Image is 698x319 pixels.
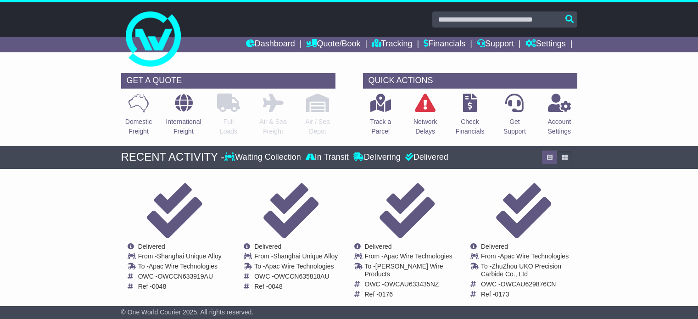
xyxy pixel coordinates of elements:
a: Settings [525,37,566,52]
a: Dashboard [246,37,295,52]
a: Quote/Book [306,37,360,52]
span: OWCCN635818AU [274,273,329,280]
td: From - [254,252,338,263]
span: 0048 [268,283,283,290]
p: Network Delays [413,117,437,136]
span: OWCAU629876CN [501,280,556,288]
td: From - [481,252,577,263]
p: Check Financials [456,117,485,136]
div: Delivering [351,152,403,162]
div: QUICK ACTIONS [363,73,577,89]
span: ZhuZhou UKO Precision Carbide Co., Ltd [481,263,561,278]
p: Air & Sea Freight [259,117,286,136]
div: RECENT ACTIVITY - [121,151,225,164]
a: DomesticFreight [125,93,152,141]
span: OWCAU633435NZ [384,280,439,288]
a: Tracking [372,37,412,52]
span: Delivered [481,243,508,250]
span: Delivered [138,243,165,250]
td: Ref - [138,283,222,291]
p: Account Settings [548,117,571,136]
td: To - [481,263,577,280]
a: GetSupport [503,93,526,141]
p: Air / Sea Depot [305,117,330,136]
span: Delivered [365,243,392,250]
td: OWC - [138,273,222,283]
div: GET A QUOTE [121,73,335,89]
p: International Freight [166,117,201,136]
td: To - [254,263,338,273]
td: Ref - [254,283,338,291]
div: Delivered [403,152,448,162]
span: [PERSON_NAME] Wire Products [365,263,443,278]
span: Apac Wire Technologies [149,263,218,270]
td: OWC - [481,280,577,291]
span: 0176 [379,291,393,298]
span: Shanghai Unique Alloy [157,252,222,260]
p: Full Loads [217,117,240,136]
span: Apac Wire Technologies [265,263,334,270]
a: Track aParcel [369,93,391,141]
span: 0173 [495,291,509,298]
td: From - [365,252,461,263]
td: To - [365,263,461,280]
span: OWCCN633919AU [157,273,213,280]
span: Delivered [254,243,281,250]
td: Ref - [365,291,461,298]
a: NetworkDelays [413,93,437,141]
span: Shanghai Unique Alloy [273,252,338,260]
p: Domestic Freight [125,117,152,136]
td: From - [138,252,222,263]
a: CheckFinancials [455,93,485,141]
td: OWC - [365,280,461,291]
td: Ref - [481,291,577,298]
span: © One World Courier 2025. All rights reserved. [121,308,254,316]
div: Waiting Collection [224,152,303,162]
span: 0048 [152,283,166,290]
td: To - [138,263,222,273]
span: Apac Wire Technologies [500,252,569,260]
p: Track a Parcel [370,117,391,136]
a: InternationalFreight [165,93,201,141]
td: OWC - [254,273,338,283]
p: Get Support [503,117,526,136]
a: Financials [424,37,465,52]
div: In Transit [303,152,351,162]
span: Apac Wire Technologies [384,252,452,260]
a: AccountSettings [547,93,572,141]
a: Support [477,37,514,52]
